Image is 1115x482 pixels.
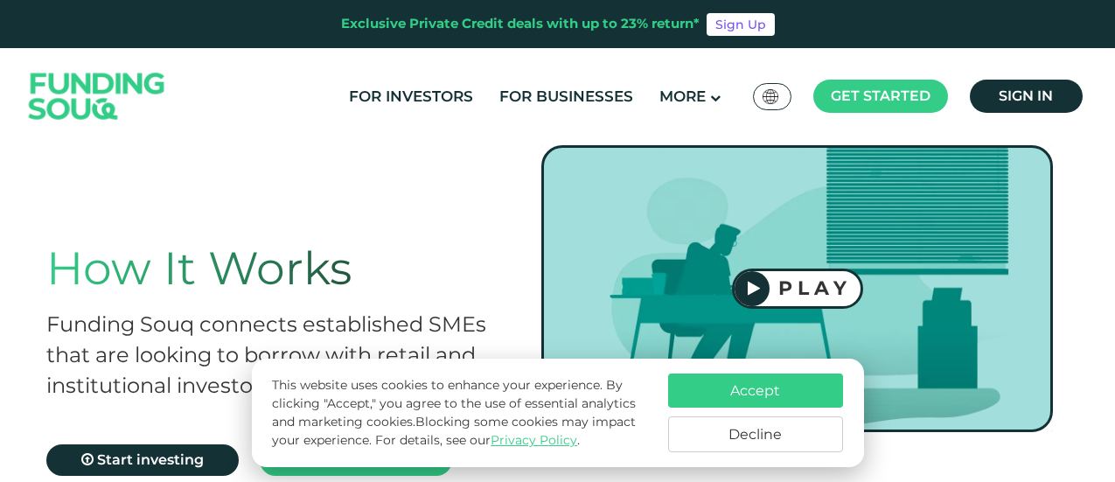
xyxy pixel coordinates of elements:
[375,432,580,448] span: For details, see our .
[770,276,861,300] div: PLAY
[46,241,507,296] h1: How It Works
[668,416,843,452] button: Decline
[272,376,650,450] p: This website uses cookies to enhance your experience. By clicking "Accept," you agree to the use ...
[345,82,477,111] a: For Investors
[668,374,843,408] button: Accept
[659,87,706,105] span: More
[46,444,239,476] a: Start investing
[970,80,1083,113] a: Sign in
[732,269,863,309] button: PLAY
[495,82,638,111] a: For Businesses
[46,309,507,401] h2: Funding Souq connects established SMEs that are looking to borrow with retail and institutional i...
[11,52,183,141] img: Logo
[341,14,700,34] div: Exclusive Private Credit deals with up to 23% return*
[491,432,577,448] a: Privacy Policy
[272,414,636,448] span: Blocking some cookies may impact your experience.
[831,87,930,104] span: Get started
[763,89,778,104] img: SA Flag
[707,13,775,36] a: Sign Up
[97,451,204,468] span: Start investing
[999,87,1053,104] span: Sign in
